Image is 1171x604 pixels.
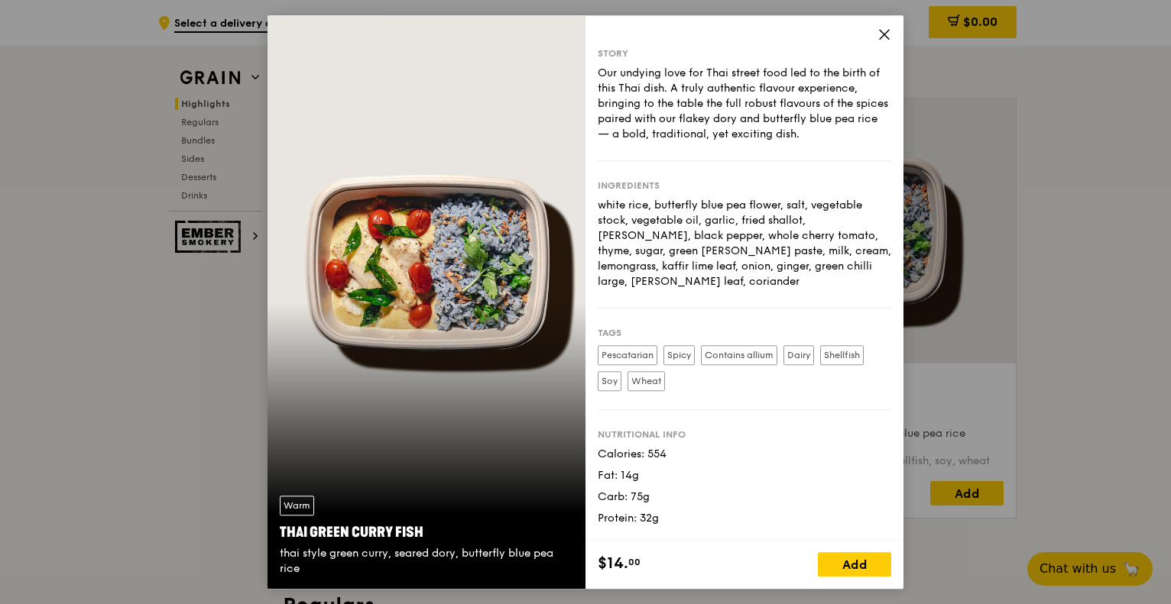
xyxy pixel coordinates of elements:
div: Carb: 75g [598,489,891,505]
label: Shellfish [820,345,864,365]
span: 00 [628,556,641,568]
label: Spicy [663,345,695,365]
label: Soy [598,371,621,391]
label: Pescatarian [598,345,657,365]
label: Contains allium [701,345,777,365]
div: Protein: 32g [598,511,891,526]
div: thai style green curry, seared dory, butterfly blue pea rice [280,546,573,577]
div: white rice, butterfly blue pea flower, salt, vegetable stock, vegetable oil, garlic, fried shallo... [598,198,891,289]
div: Tags [598,327,891,339]
div: Fat: 14g [598,468,891,483]
div: Our undying love for Thai street food led to the birth of this Thai dish. A truly authentic flavo... [598,66,891,142]
div: Nutritional info [598,428,891,441]
label: Dairy [783,345,814,365]
div: Ingredients [598,179,891,192]
label: Wheat [628,371,665,391]
span: $14. [598,552,628,575]
div: Thai Green Curry Fish [280,522,573,543]
div: Add [818,552,891,577]
div: Story [598,47,891,60]
div: Calories: 554 [598,447,891,462]
div: Warm [280,496,314,515]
